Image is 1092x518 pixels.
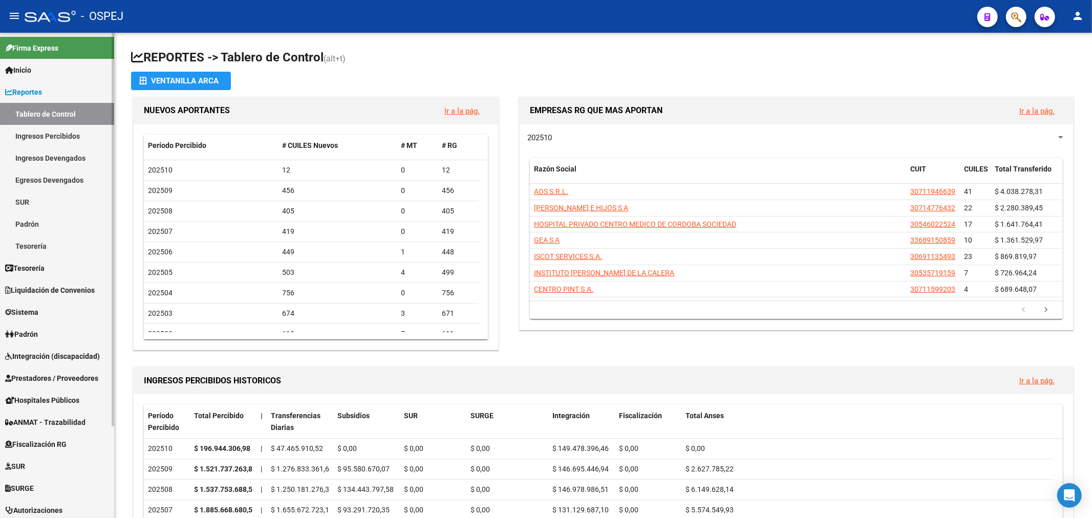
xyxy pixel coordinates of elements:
span: $ 6.149.628,14 [686,485,734,493]
span: $ 2.280.389,45 [995,204,1043,212]
div: 202510 [148,443,186,455]
span: Total Anses [686,412,724,420]
span: ANMAT - Trazabilidad [5,417,85,428]
span: Padrón [5,329,38,340]
span: # CUILES Nuevos [282,141,338,149]
div: 202507 [148,504,186,516]
span: 202506 [148,248,173,256]
span: Reportes [5,87,42,98]
span: $ 0,00 [619,485,638,493]
span: ISCOT SERVICES S.A. [534,252,602,261]
span: SUR [5,461,25,472]
span: | [261,485,262,493]
div: 202509 [148,463,186,475]
span: $ 0,00 [404,444,423,452]
span: Tesorería [5,263,45,274]
datatable-header-cell: Integración [548,405,615,439]
strong: $ 196.944.306,98 [194,444,250,452]
span: NUEVOS APORTANTES [144,105,230,115]
span: 202502 [148,330,173,338]
span: CUIT [910,165,926,173]
span: # RG [442,141,457,149]
span: $ 1.250.181.276,30 [271,485,333,493]
span: $ 5.574.549,93 [686,506,734,514]
div: 611 [442,328,475,340]
datatable-header-cell: Período Percibido [144,135,278,157]
button: Ir a la pág. [436,101,488,120]
div: 674 [282,308,393,319]
div: 419 [442,226,475,238]
div: 456 [442,185,475,197]
span: Integración [552,412,590,420]
div: Ventanilla ARCA [139,72,223,90]
span: Inicio [5,64,31,76]
div: 499 [442,267,475,278]
span: $ 1.361.529,97 [995,236,1043,244]
span: 22 [964,204,972,212]
span: 30535719159 [910,269,955,277]
span: $ 1.641.764,41 [995,220,1043,228]
span: Período Percibido [148,141,206,149]
span: # MT [401,141,417,149]
span: $ 149.478.396,46 [552,444,609,452]
datatable-header-cell: # RG [438,135,479,157]
span: $ 1.655.672.723,15 [271,506,333,514]
span: Sistema [5,307,38,318]
datatable-header-cell: SUR [400,405,466,439]
span: Hospitales Públicos [5,395,79,406]
span: $ 4.038.278,31 [995,187,1043,196]
span: | [261,506,262,514]
span: Total Percibido [194,412,244,420]
span: EMPRESAS RG QUE MAS APORTAN [530,105,662,115]
a: go to previous page [1014,305,1034,316]
span: | [261,444,262,452]
span: Período Percibido [148,412,179,431]
span: 33689150859 [910,236,955,244]
span: Integración (discapacidad) [5,351,100,362]
span: $ 93.291.720,35 [337,506,390,514]
strong: $ 1.537.753.688,53 [194,485,256,493]
datatable-header-cell: Subsidios [333,405,400,439]
span: $ 689.648,07 [995,285,1037,293]
div: Open Intercom Messenger [1057,483,1082,508]
div: 448 [442,246,475,258]
datatable-header-cell: Total Percibido [190,405,256,439]
div: 756 [282,287,393,299]
span: 30714776432 [910,204,955,212]
a: Ir a la pág. [1019,376,1055,385]
span: $ 0,00 [470,465,490,473]
span: $ 134.443.797,58 [337,485,394,493]
button: Ventanilla ARCA [131,72,231,90]
div: 1 [401,246,434,258]
span: $ 47.465.910,52 [271,444,323,452]
div: 0 [401,287,434,299]
span: Subsidios [337,412,370,420]
span: Fiscalización [619,412,662,420]
span: [PERSON_NAME] E HIJOS S A [534,204,628,212]
span: Firma Express [5,42,58,54]
span: $ 2.627.785,22 [686,465,734,473]
datatable-header-cell: Total Anses [681,405,1054,439]
datatable-header-cell: Total Transferido [991,158,1062,192]
div: 0 [401,205,434,217]
span: $ 0,00 [404,506,423,514]
span: 202510 [148,166,173,174]
span: Fiscalización RG [5,439,67,450]
span: $ 869.819,97 [995,252,1037,261]
a: Ir a la pág. [1019,106,1055,116]
div: 3 [401,308,434,319]
span: CENTRO PINT S.A. [534,285,593,293]
mat-icon: person [1072,10,1084,22]
datatable-header-cell: Razón Social [530,158,906,192]
div: 12 [442,164,475,176]
span: $ 146.978.986,51 [552,485,609,493]
span: 202509 [148,186,173,195]
span: SUR [404,412,418,420]
span: AOS S.R.L. [534,187,568,196]
span: 30546022524 [910,220,955,228]
div: 405 [442,205,475,217]
div: 449 [282,246,393,258]
datatable-header-cell: Período Percibido [144,405,190,439]
span: - OSPEJ [81,5,123,28]
span: SURGE [5,483,34,494]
